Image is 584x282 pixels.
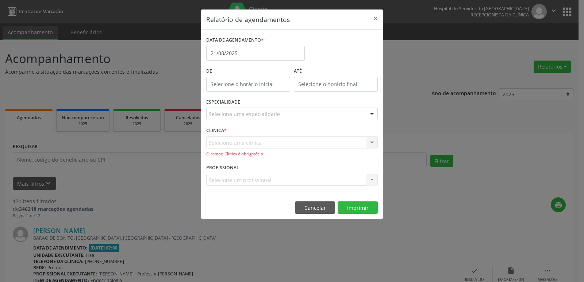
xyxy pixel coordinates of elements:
[206,97,240,108] label: ESPECIALIDADE
[206,125,227,136] label: CLÍNICA
[206,66,290,77] label: De
[206,77,290,92] input: Selecione o horário inicial
[294,66,378,77] label: ATÉ
[206,46,305,61] input: Selecione uma data ou intervalo
[206,15,290,24] h5: Relatório de agendamentos
[294,77,378,92] input: Selecione o horário final
[209,110,280,118] span: Seleciona uma especialidade
[295,201,335,214] button: Cancelar
[206,162,239,174] label: PROFISSIONAL
[206,151,378,157] div: O campo Clínica é obrigatório
[338,201,378,214] button: Imprimir
[206,35,264,46] label: DATA DE AGENDAMENTO
[368,9,383,27] button: Close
